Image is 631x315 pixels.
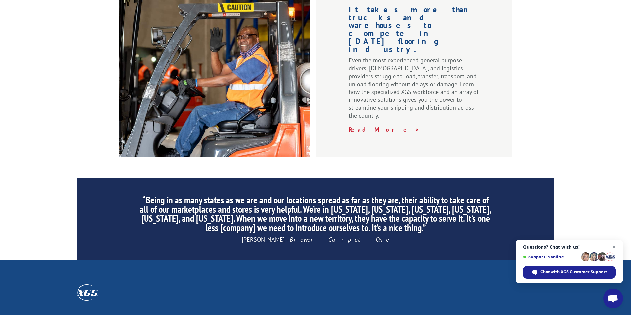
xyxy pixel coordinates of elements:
[540,269,607,275] span: Chat with XGS Customer Support
[77,284,98,300] img: XGS_Logos_ALL_2024_All_White
[523,244,616,250] span: Questions? Chat with us!
[603,289,623,308] a: Open chat
[349,126,420,133] a: Read More >
[523,255,579,259] span: Support is online
[242,236,389,243] span: [PERSON_NAME] –
[349,6,479,57] h1: It takes more than trucks and warehouses to compete in [DATE] flooring industry.
[290,236,389,243] em: Brewer Carpet One
[349,57,479,125] p: Even the most experienced general purpose drivers, [DEMOGRAPHIC_DATA], and logistics providers st...
[139,195,492,236] h2: “Being in as many states as we are and our locations spread as far as they are, their ability to ...
[523,266,616,279] span: Chat with XGS Customer Support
